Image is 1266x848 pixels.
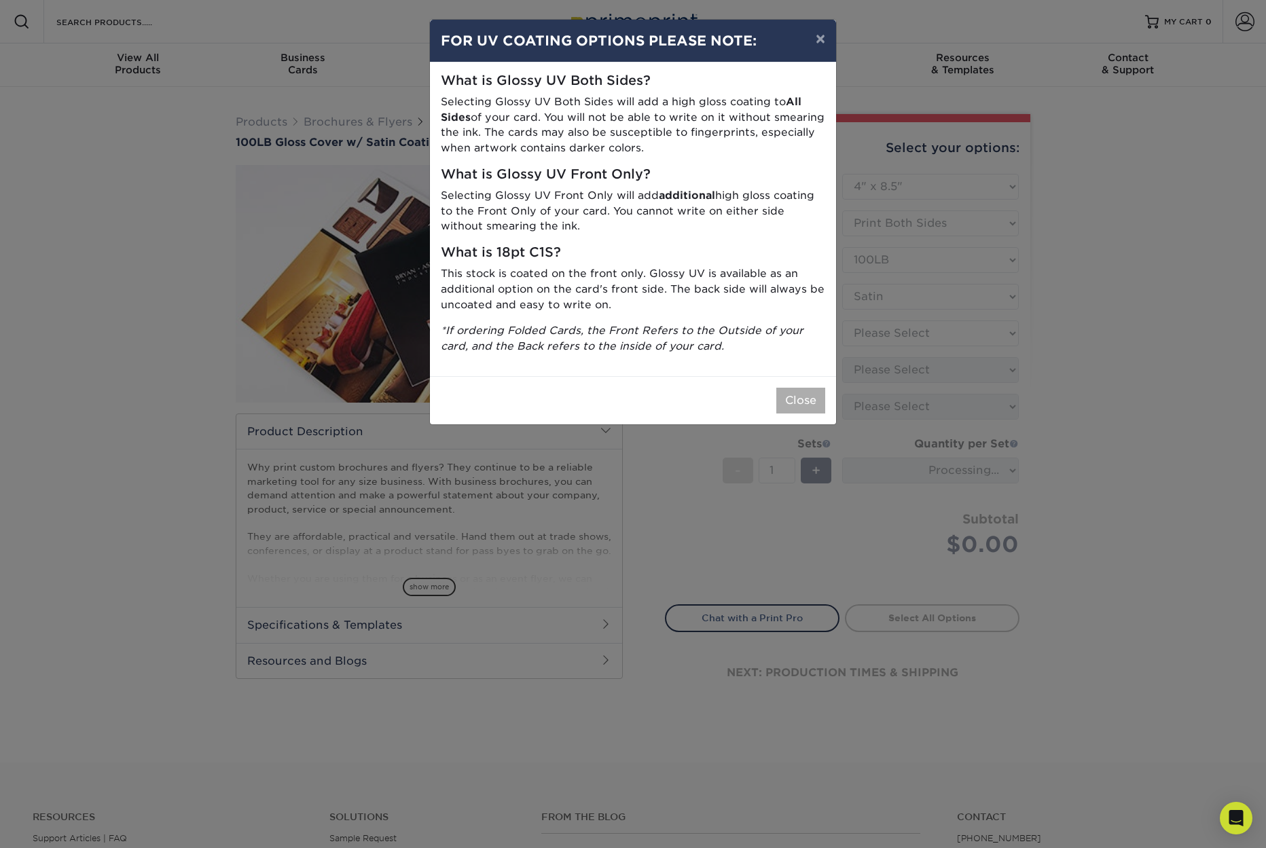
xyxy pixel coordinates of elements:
h4: FOR UV COATING OPTIONS PLEASE NOTE: [441,31,825,51]
h5: What is Glossy UV Both Sides? [441,73,825,89]
strong: additional [659,189,715,202]
h5: What is Glossy UV Front Only? [441,167,825,183]
button: × [805,20,836,58]
p: This stock is coated on the front only. Glossy UV is available as an additional option on the car... [441,266,825,312]
button: Close [776,388,825,413]
strong: All Sides [441,95,801,124]
p: Selecting Glossy UV Front Only will add high gloss coating to the Front Only of your card. You ca... [441,188,825,234]
div: Open Intercom Messenger [1220,802,1252,834]
h5: What is 18pt C1S? [441,245,825,261]
p: Selecting Glossy UV Both Sides will add a high gloss coating to of your card. You will not be abl... [441,94,825,156]
i: *If ordering Folded Cards, the Front Refers to the Outside of your card, and the Back refers to t... [441,324,803,352]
